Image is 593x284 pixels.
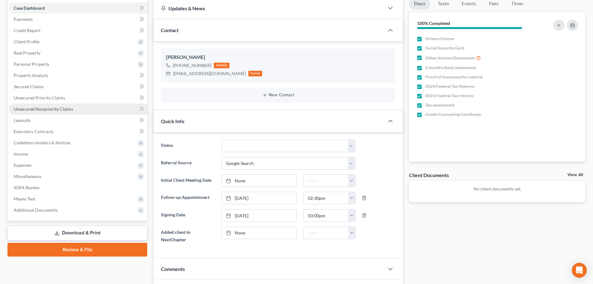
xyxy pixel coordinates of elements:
a: Download & Print [7,226,147,240]
span: Credit Report [14,28,40,33]
span: Miscellaneous [14,174,41,179]
span: Additional Documents [14,207,58,213]
a: SOFA Review [9,182,147,193]
label: Referral Source [158,157,218,170]
span: Real Property [14,50,40,55]
span: 2023 Federal Tax returns [425,93,473,99]
span: Contact [161,27,179,33]
input: -- : -- [304,227,348,239]
span: Unsecured Nonpriority Claims [14,106,73,112]
div: [EMAIL_ADDRESS][DOMAIN_NAME] [173,70,246,77]
span: Case Dashboard [14,5,45,11]
a: View All [567,173,583,177]
div: Client Documents [409,172,449,178]
span: SOFA Review [14,185,40,190]
input: -- : -- [304,209,348,221]
span: Tax assessment [425,102,454,108]
span: Personal Property [14,61,49,67]
span: Social Security Card [425,45,464,51]
span: Drivers license [425,36,454,42]
a: Secured Claims [9,81,147,92]
div: mobile [214,63,229,68]
span: Credit Counseling Certificate [425,111,481,118]
button: New Contact [166,93,390,98]
span: Proof of insurance for vehicle [425,74,483,80]
label: Signing Date [158,209,218,222]
a: Unsecured Nonpriority Claims [9,103,147,115]
span: Other Income Documents [425,55,475,61]
span: Quick Info [161,118,184,124]
label: Initial Client Meeting Date [158,175,218,187]
a: Executory Contracts [9,126,147,137]
span: Income [14,151,28,156]
a: Property Analysis [9,70,147,81]
div: home [248,71,262,76]
label: Status [158,140,218,152]
a: [DATE] [222,209,297,221]
div: Open Intercom Messenger [572,263,587,278]
a: [DATE] [222,192,297,204]
a: Payments [9,14,147,25]
a: None [222,227,297,239]
span: Payments [14,17,33,22]
a: Lawsuits [9,115,147,126]
strong: 100% Completed [417,21,450,26]
a: Credit Report [9,25,147,36]
span: Codebtors Insiders & Notices [14,140,70,145]
span: Property Analysis [14,73,48,78]
div: [PERSON_NAME] [166,54,390,61]
span: Unsecured Priority Claims [14,95,65,100]
label: Follow-up Appointmnert [158,192,218,204]
a: Review & File [7,243,147,257]
a: Unsecured Priority Claims [9,92,147,103]
span: Client Profile [14,39,40,44]
p: No client documents yet. [414,186,581,192]
span: Means Test [14,196,35,201]
span: 2024 Federal Tax Returns [425,83,474,89]
span: Executory Contracts [14,129,54,134]
a: Case Dashboard [9,2,147,14]
span: Secured Claims [14,84,44,89]
label: Added client to NextChapter [158,227,218,245]
input: -- : -- [304,175,348,187]
div: Updates & News [161,5,377,12]
a: None [222,175,297,187]
input: -- : -- [304,192,348,204]
span: Lawsuits [14,118,31,123]
span: Comments [161,266,185,272]
span: Expenses [14,162,31,168]
div: [PHONE_NUMBER] [173,62,211,69]
span: 2 months Bank statements [425,65,476,71]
